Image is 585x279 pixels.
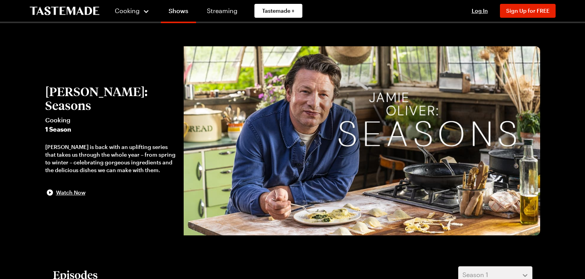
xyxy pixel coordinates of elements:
span: Cooking [45,115,176,125]
h2: [PERSON_NAME]: Seasons [45,85,176,112]
span: Sign Up for FREE [506,7,549,14]
span: Tastemade + [262,7,295,15]
span: Log In [472,7,488,14]
button: [PERSON_NAME]: SeasonsCooking1 Season[PERSON_NAME] is back with an uplifting series that takes us... [45,85,176,197]
button: Log In [464,7,495,15]
span: 1 Season [45,125,176,134]
span: Cooking [115,7,140,14]
div: [PERSON_NAME] is back with an uplifting series that takes us through the whole year – from spring... [45,143,176,174]
button: Sign Up for FREE [500,4,556,18]
a: To Tastemade Home Page [30,7,99,15]
a: Shows [161,2,196,23]
a: Tastemade + [254,4,302,18]
button: Cooking [115,2,150,20]
img: Jamie Oliver: Seasons [184,46,540,235]
span: Watch Now [56,189,85,196]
